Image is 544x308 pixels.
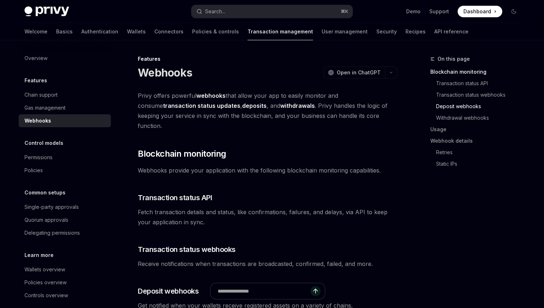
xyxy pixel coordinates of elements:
[24,139,63,147] h5: Control models
[430,78,525,89] a: Transaction status API
[19,213,111,226] a: Quorum approvals
[19,276,111,289] a: Policies overview
[191,5,353,18] button: Open search
[24,76,47,85] h5: Features
[458,6,502,17] a: Dashboard
[138,148,226,160] span: Blockchain monitoring
[24,291,68,300] div: Controls overview
[19,88,111,101] a: Chain support
[19,151,111,164] a: Permissions
[19,164,111,177] a: Policies
[24,216,68,224] div: Quorum approvals
[138,55,397,63] div: Features
[508,6,520,17] button: Toggle dark mode
[138,259,397,269] span: Receive notifications when transactions are broadcasted, confirmed, failed, and more.
[19,263,111,276] a: Wallets overview
[430,66,525,78] a: Blockchain monitoring
[341,9,348,14] span: ⌘ K
[24,188,65,197] h5: Common setups
[24,229,80,237] div: Delegating permissions
[81,23,118,40] a: Authentication
[19,226,111,239] a: Delegating permissions
[24,153,53,162] div: Permissions
[196,92,226,99] strong: webhooks
[163,102,240,109] strong: transaction status updates
[19,201,111,213] a: Single-party approvals
[24,54,47,63] div: Overview
[19,289,111,302] a: Controls overview
[430,135,525,147] a: Webhook details
[337,69,381,76] span: Open in ChatGPT
[138,91,397,131] span: Privy offers powerful that allow your app to easily monitor and consume , , and . Privy handles t...
[218,283,310,299] input: Ask a question...
[24,104,65,112] div: Gas management
[205,7,225,16] div: Search...
[24,265,65,274] div: Wallets overview
[323,66,385,79] button: Open in ChatGPT
[405,23,426,40] a: Recipes
[192,23,239,40] a: Policies & controls
[248,23,313,40] a: Transaction management
[24,251,54,259] h5: Learn more
[24,166,43,175] div: Policies
[438,55,470,63] span: On this page
[280,102,315,109] strong: withdrawals
[430,124,525,135] a: Usage
[242,102,267,109] strong: deposits
[138,66,192,79] h1: Webhooks
[154,23,183,40] a: Connectors
[24,278,67,287] div: Policies overview
[24,91,58,99] div: Chain support
[24,6,69,17] img: dark logo
[429,8,449,15] a: Support
[127,23,146,40] a: Wallets
[24,23,47,40] a: Welcome
[310,286,321,296] button: Send message
[138,244,236,254] span: Transaction status webhooks
[24,203,79,211] div: Single-party approvals
[322,23,368,40] a: User management
[430,89,525,101] a: Transaction status webhooks
[376,23,397,40] a: Security
[19,114,111,127] a: Webhooks
[138,165,397,175] span: Webhooks provide your application with the following blockchain monitoring capabilities.
[19,101,111,114] a: Gas management
[434,23,468,40] a: API reference
[430,112,525,124] a: Withdrawal webhooks
[430,158,525,170] a: Static IPs
[19,52,111,65] a: Overview
[138,193,212,203] span: Transaction status API
[138,207,397,227] span: Fetch transaction details and status, like confirmations, failures, and delays, via API to keep y...
[430,147,525,158] a: Retries
[406,8,421,15] a: Demo
[463,8,491,15] span: Dashboard
[430,101,525,112] a: Deposit webhooks
[56,23,73,40] a: Basics
[24,116,51,125] div: Webhooks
